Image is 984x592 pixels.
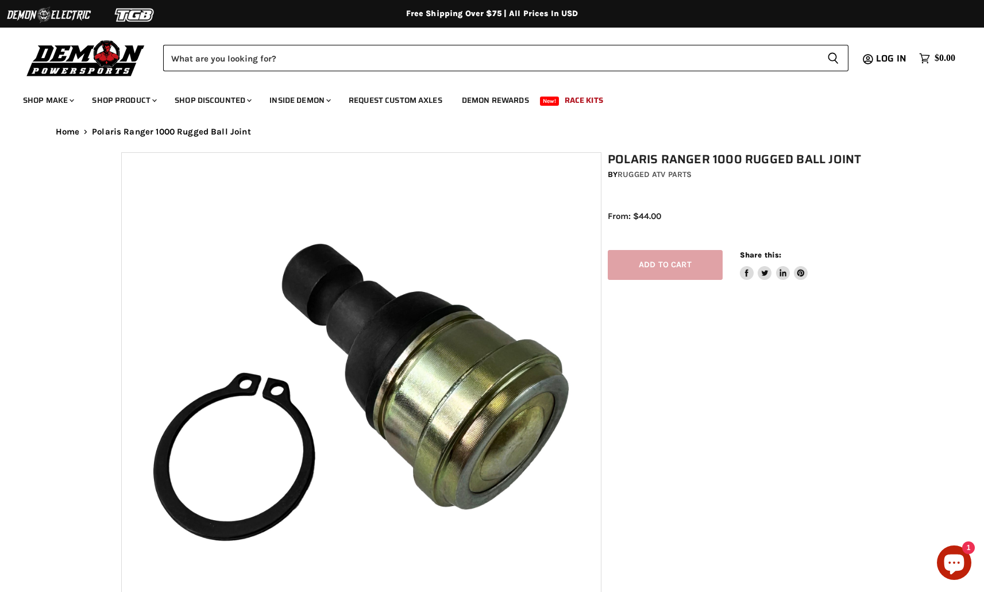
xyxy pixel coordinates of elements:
span: Share this: [740,251,781,259]
div: by [608,168,870,181]
a: Shop Discounted [166,89,258,112]
a: Inside Demon [261,89,338,112]
img: Demon Powersports [23,37,149,78]
span: New! [540,97,559,106]
a: Log in [871,53,913,64]
span: From: $44.00 [608,211,661,221]
input: Search [163,45,818,71]
a: Rugged ATV Parts [618,170,692,179]
span: $0.00 [935,53,955,64]
img: TGB Logo 2 [92,4,178,26]
a: Demon Rewards [453,89,538,112]
aside: Share this: [740,250,808,280]
button: Search [818,45,848,71]
inbox-online-store-chat: Shopify online store chat [933,545,975,583]
a: Race Kits [556,89,612,112]
a: Request Custom Axles [340,89,451,112]
nav: Breadcrumbs [33,127,952,137]
div: Free Shipping Over $75 | All Prices In USD [33,9,952,19]
a: $0.00 [913,50,961,67]
span: Polaris Ranger 1000 Rugged Ball Joint [92,127,251,137]
img: Demon Electric Logo 2 [6,4,92,26]
a: Shop Make [14,89,81,112]
ul: Main menu [14,84,952,112]
a: Shop Product [83,89,164,112]
h1: Polaris Ranger 1000 Rugged Ball Joint [608,152,870,167]
span: Log in [876,51,906,66]
a: Home [56,127,80,137]
form: Product [163,45,848,71]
